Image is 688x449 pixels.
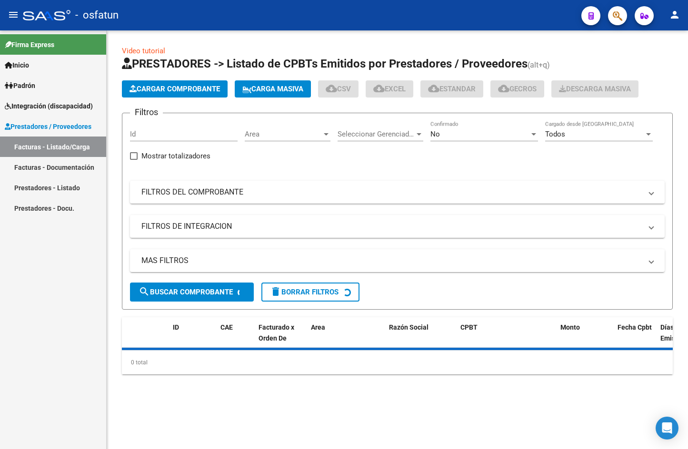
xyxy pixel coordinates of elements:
datatable-header-cell: Area [307,317,371,359]
button: Buscar Comprobante [130,283,254,302]
datatable-header-cell: Facturado x Orden De [255,317,307,359]
span: Integración (discapacidad) [5,101,93,111]
datatable-header-cell: Monto [557,317,614,359]
span: Mostrar totalizadores [141,150,210,162]
mat-icon: cloud_download [498,83,509,94]
span: CAE [220,323,233,331]
button: Borrar Filtros [261,283,359,302]
span: Firma Express [5,39,54,50]
span: No [430,130,440,138]
a: Video tutorial [122,47,165,55]
span: Estandar [428,85,476,93]
h3: Filtros [130,106,163,119]
button: Carga Masiva [235,80,311,98]
mat-expansion-panel-header: FILTROS DEL COMPROBANTE [130,181,665,204]
span: Inicio [5,60,29,70]
button: Gecros [490,80,544,98]
span: (alt+q) [528,60,550,69]
span: EXCEL [373,85,406,93]
span: PRESTADORES -> Listado de CPBTs Emitidos por Prestadores / Proveedores [122,57,528,70]
span: Razón Social [389,323,429,331]
mat-expansion-panel-header: MAS FILTROS [130,249,665,272]
span: Area [311,323,325,331]
div: 0 total [122,351,673,374]
datatable-header-cell: CPBT [457,317,557,359]
span: Facturado x Orden De [259,323,294,342]
mat-panel-title: FILTROS DE INTEGRACION [141,221,642,232]
datatable-header-cell: ID [169,317,217,359]
span: Fecha Cpbt [618,323,652,331]
mat-expansion-panel-header: FILTROS DE INTEGRACION [130,215,665,238]
span: Area [245,130,322,138]
mat-icon: search [139,286,150,297]
button: Estandar [420,80,483,98]
span: Monto [560,323,580,331]
mat-icon: cloud_download [373,83,385,94]
span: Todos [545,130,565,138]
span: Prestadores / Proveedores [5,121,91,132]
span: Carga Masiva [242,85,303,93]
mat-icon: person [669,9,680,20]
span: Gecros [498,85,537,93]
span: CPBT [460,323,478,331]
button: Descarga Masiva [551,80,638,98]
span: Seleccionar Gerenciador [338,130,415,138]
datatable-header-cell: CAE [217,317,255,359]
datatable-header-cell: Fecha Cpbt [614,317,657,359]
mat-icon: delete [270,286,281,297]
span: - osfatun [75,5,119,26]
datatable-header-cell: Razón Social [385,317,457,359]
mat-icon: cloud_download [428,83,439,94]
app-download-masive: Descarga masiva de comprobantes (adjuntos) [551,80,638,98]
span: ID [173,323,179,331]
mat-panel-title: FILTROS DEL COMPROBANTE [141,187,642,197]
mat-icon: cloud_download [326,83,337,94]
button: CSV [318,80,359,98]
mat-panel-title: MAS FILTROS [141,255,642,266]
button: EXCEL [366,80,413,98]
span: Padrón [5,80,35,91]
span: CSV [326,85,351,93]
span: Cargar Comprobante [130,85,220,93]
span: Buscar Comprobante [139,288,233,296]
button: Cargar Comprobante [122,80,228,98]
span: Borrar Filtros [270,288,339,296]
div: Open Intercom Messenger [656,417,678,439]
span: Descarga Masiva [559,85,631,93]
mat-icon: menu [8,9,19,20]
